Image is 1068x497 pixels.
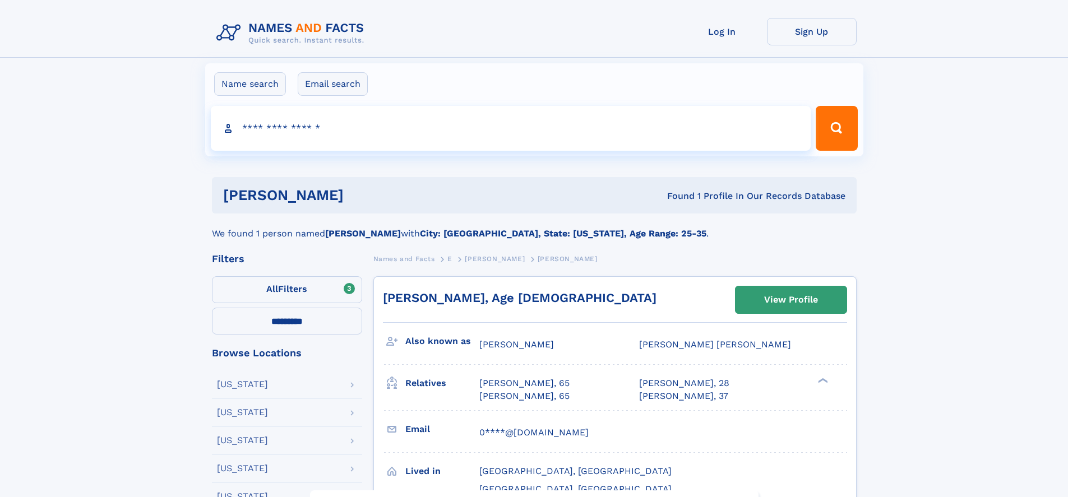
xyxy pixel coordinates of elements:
[639,377,729,389] a: [PERSON_NAME], 28
[465,255,525,263] span: [PERSON_NAME]
[405,374,479,393] h3: Relatives
[639,339,791,350] span: [PERSON_NAME] [PERSON_NAME]
[405,462,479,481] h3: Lived in
[383,291,656,305] a: [PERSON_NAME], Age [DEMOGRAPHIC_DATA]
[217,436,268,445] div: [US_STATE]
[212,254,362,264] div: Filters
[373,252,435,266] a: Names and Facts
[816,106,857,151] button: Search Button
[212,276,362,303] label: Filters
[211,106,811,151] input: search input
[217,408,268,417] div: [US_STATE]
[465,252,525,266] a: [PERSON_NAME]
[767,18,857,45] a: Sign Up
[479,377,570,389] a: [PERSON_NAME], 65
[325,228,401,239] b: [PERSON_NAME]
[214,72,286,96] label: Name search
[479,339,554,350] span: [PERSON_NAME]
[815,377,829,384] div: ❯
[479,390,570,402] a: [PERSON_NAME], 65
[764,287,818,313] div: View Profile
[639,390,728,402] a: [PERSON_NAME], 37
[223,188,506,202] h1: [PERSON_NAME]
[479,484,672,494] span: [GEOGRAPHIC_DATA], [GEOGRAPHIC_DATA]
[677,18,767,45] a: Log In
[479,466,672,476] span: [GEOGRAPHIC_DATA], [GEOGRAPHIC_DATA]
[405,332,479,351] h3: Also known as
[736,286,847,313] a: View Profile
[405,420,479,439] h3: Email
[212,18,373,48] img: Logo Names and Facts
[447,252,452,266] a: E
[298,72,368,96] label: Email search
[447,255,452,263] span: E
[217,464,268,473] div: [US_STATE]
[212,348,362,358] div: Browse Locations
[217,380,268,389] div: [US_STATE]
[505,190,845,202] div: Found 1 Profile In Our Records Database
[420,228,706,239] b: City: [GEOGRAPHIC_DATA], State: [US_STATE], Age Range: 25-35
[538,255,598,263] span: [PERSON_NAME]
[212,213,857,240] div: We found 1 person named with .
[266,284,278,294] span: All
